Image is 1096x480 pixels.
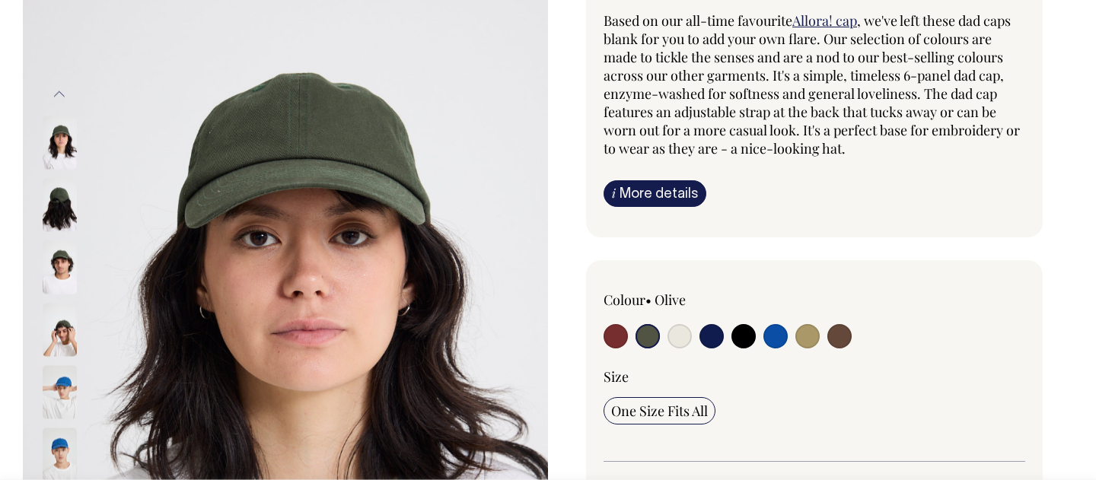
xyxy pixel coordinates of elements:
[604,180,706,207] a: iMore details
[645,291,652,309] span: •
[655,291,686,309] label: Olive
[604,291,773,309] div: Colour
[604,11,792,30] span: Based on our all-time favourite
[604,11,1020,157] span: , we've left these dad caps blank for you to add your own flare. Our selection of colours are mad...
[43,116,77,170] img: olive
[48,78,71,112] button: Previous
[792,11,857,30] a: Allora! cap
[612,185,616,201] span: i
[604,367,1025,386] div: Size
[43,304,77,357] img: olive
[43,241,77,294] img: olive
[43,366,77,419] img: worker-blue
[611,402,708,420] span: One Size Fits All
[604,397,715,424] input: One Size Fits All
[43,179,77,232] img: olive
